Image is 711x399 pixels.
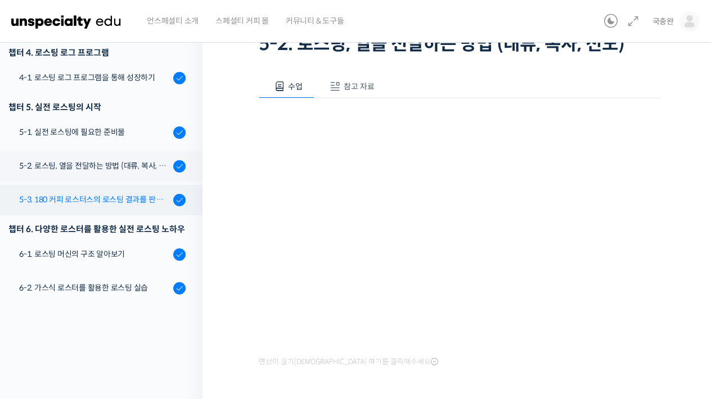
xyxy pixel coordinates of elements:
span: 대화 [103,323,116,332]
div: 4-1. 로스팅 로그 프로그램을 통해 성장하기 [19,71,170,84]
h1: 5-2. 로스팅, 열을 전달하는 방법 (대류, 복사, 전도) [259,33,660,55]
div: 챕터 5. 실전 로스팅의 시작 [8,99,186,115]
span: 수업 [288,81,303,92]
div: 5-2. 로스팅, 열을 전달하는 방법 (대류, 복사, 전도) [19,160,170,172]
div: 5-3. 180 커피 로스터스의 로스팅 결과를 판단하는 노하우 [19,193,170,206]
div: 6-1. 로스팅 머신의 구조 알아보기 [19,248,170,260]
span: 홈 [35,323,42,332]
span: 국충완 [652,16,674,26]
span: 설정 [174,323,187,332]
a: 대화 [74,306,145,334]
div: 챕터 6. 다양한 로스터를 활용한 실전 로스팅 노하우 [8,221,186,237]
div: 6-2. 가스식 로스터를 활용한 로스팅 실습 [19,282,170,294]
a: 홈 [3,306,74,334]
span: 영상이 끊기[DEMOGRAPHIC_DATA] 여기를 클릭해주세요 [259,357,438,366]
span: 참고 자료 [344,81,375,92]
div: 챕터 4. 로스팅 로그 프로그램 [8,45,186,60]
a: 설정 [145,306,216,334]
div: 5-1. 실전 로스팅에 필요한 준비물 [19,126,170,138]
